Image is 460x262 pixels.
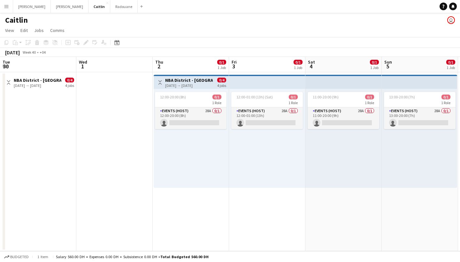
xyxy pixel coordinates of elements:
app-user-avatar: Caitlin Aldendorff [447,16,455,24]
button: Caitlin [88,0,110,13]
span: Thu [155,59,163,65]
span: 0/1 [365,95,374,99]
span: 2 [154,63,163,70]
span: 0/1 [446,60,455,65]
app-card-role: Events (Host)28A0/112:00-01:00 (13h) [231,107,303,129]
app-card-role: Events (Host)28A0/111:00-20:00 (9h) [308,107,379,129]
button: Radouane [110,0,138,13]
span: 0/1 [217,60,226,65]
span: Jobs [34,27,44,33]
div: Salary 560.00 DH + Expenses 0.00 DH + Subsistence 0.00 DH = [56,254,209,259]
app-job-card: 11:00-20:00 (9h)0/11 RoleEvents (Host)28A0/111:00-20:00 (9h) [308,92,379,129]
button: Budgeted [3,253,30,260]
span: Fri [232,59,237,65]
span: 0/1 [441,95,450,99]
span: 30 [2,63,10,70]
div: +04 [40,50,46,55]
span: 0/4 [65,78,74,82]
a: View [3,26,17,35]
span: 0/1 [212,95,221,99]
span: Tue [3,59,10,65]
span: 0/4 [217,78,226,82]
div: 1 Job [294,65,302,70]
span: 1 [78,63,87,70]
span: 0/1 [370,60,379,65]
a: Comms [48,26,67,35]
span: Week 40 [21,50,37,55]
h1: Caitlin [5,15,28,25]
span: Comms [50,27,65,33]
div: 1 Job [447,65,455,70]
span: Sun [384,59,392,65]
span: 11:00-20:00 (9h) [313,95,339,99]
span: 5 [383,63,392,70]
app-job-card: 13:00-20:00 (7h)0/11 RoleEvents (Host)28A0/113:00-20:00 (7h) [384,92,456,129]
a: Edit [18,26,30,35]
div: 1 Job [218,65,226,70]
div: 4 jobs [217,82,226,88]
div: [DATE] → [DATE] [165,83,213,88]
span: Budgeted [10,255,29,259]
span: 0/1 [289,95,298,99]
span: Wed [79,59,87,65]
span: 1 item [35,254,50,259]
span: Sat [308,59,315,65]
span: 1 Role [288,100,298,105]
app-card-role: Events (Host)28A0/112:00-20:00 (8h) [155,107,226,129]
a: Jobs [32,26,46,35]
div: [DATE] → [DATE] [14,83,61,88]
span: 12:00-01:00 (13h) (Sat) [236,95,273,99]
span: 1 Role [441,100,450,105]
span: 0/1 [294,60,303,65]
div: 4 jobs [65,82,74,88]
app-card-role: Events (Host)28A0/113:00-20:00 (7h) [384,107,456,129]
span: Edit [20,27,28,33]
h3: NBA District - [GEOGRAPHIC_DATA] [14,77,61,83]
span: Total Budgeted 560.00 DH [160,254,209,259]
app-job-card: 12:00-20:00 (8h)0/11 RoleEvents (Host)28A0/112:00-20:00 (8h) [155,92,226,129]
span: 3 [231,63,237,70]
span: View [5,27,14,33]
div: 1 Job [370,65,379,70]
div: [DATE] [5,49,20,56]
span: 12:00-20:00 (8h) [160,95,186,99]
span: 1 Role [365,100,374,105]
button: [PERSON_NAME] [51,0,88,13]
span: 13:00-20:00 (7h) [389,95,415,99]
span: 4 [307,63,315,70]
button: [PERSON_NAME] [13,0,51,13]
span: 1 Role [212,100,221,105]
app-job-card: 12:00-01:00 (13h) (Sat)0/11 RoleEvents (Host)28A0/112:00-01:00 (13h) [231,92,303,129]
h3: NBA District - [GEOGRAPHIC_DATA] [165,77,213,83]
